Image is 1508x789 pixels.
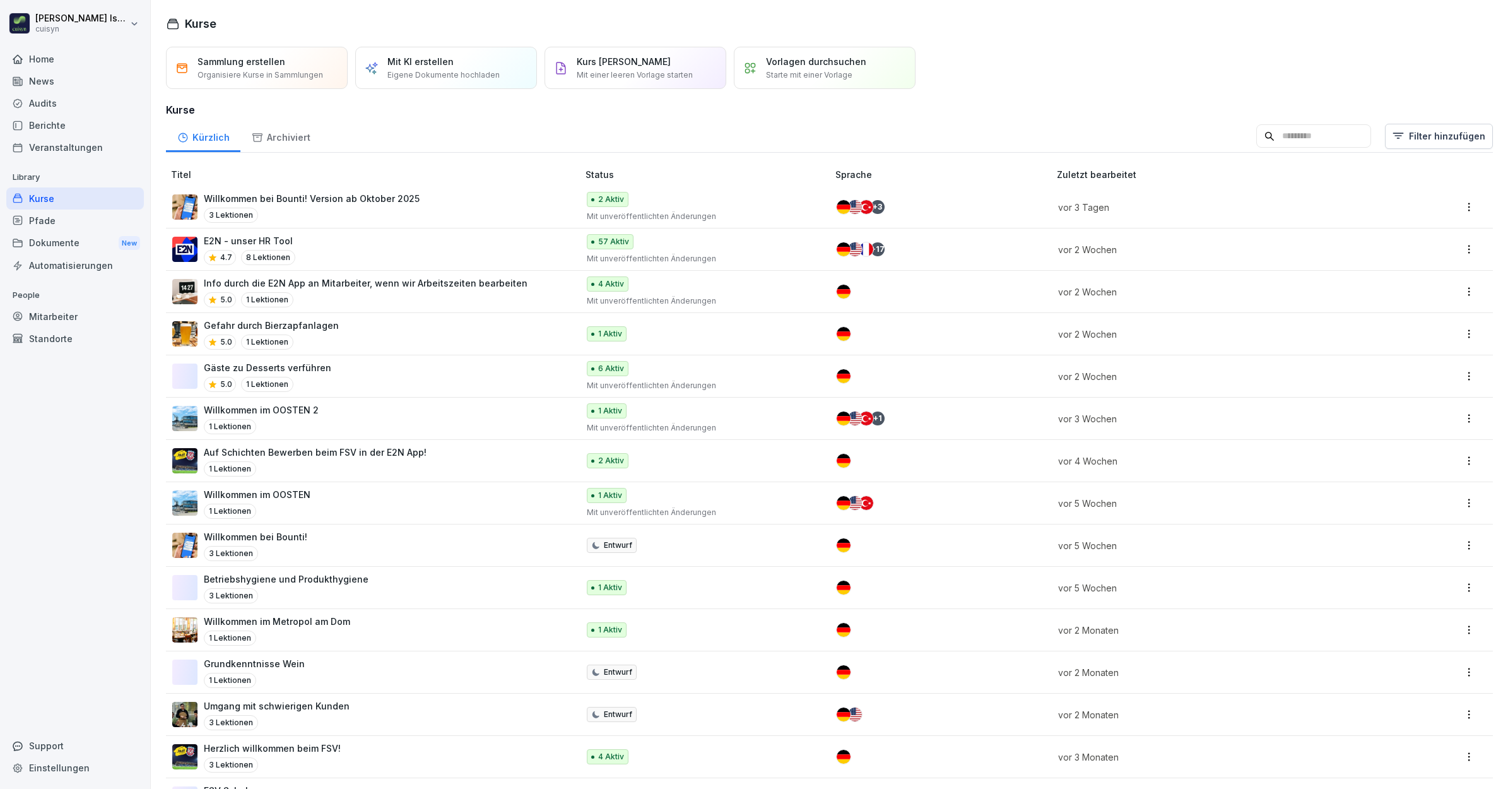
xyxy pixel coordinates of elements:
p: 1 Lektionen [204,461,256,477]
p: vor 2 Wochen [1058,370,1367,383]
p: Zuletzt bearbeitet [1057,168,1382,181]
img: vko4dyk4lnfa1fwbu5ui5jwj.png [172,448,197,473]
p: E2N - unser HR Tool [204,234,295,247]
p: vor 4 Wochen [1058,454,1367,468]
p: 1 Lektionen [204,504,256,519]
p: 1 Lektionen [204,419,256,434]
p: Sprache [835,168,1052,181]
a: Veranstaltungen [6,136,144,158]
div: + 17 [871,242,885,256]
div: Kürzlich [166,120,240,152]
img: q025270qoffclbg98vwiajx6.png [172,237,197,262]
p: Entwurf [604,709,632,720]
p: Starte mit einer Vorlage [766,69,852,81]
a: Kurse [6,187,144,210]
p: Willkommen bei Bounti! [204,530,307,543]
p: vor 2 Monaten [1058,708,1367,721]
a: Audits [6,92,144,114]
p: Herzlich willkommen beim FSV! [204,742,341,755]
img: us.svg [848,200,862,214]
img: de.svg [837,412,851,425]
p: 5.0 [220,294,232,306]
p: vor 3 Tagen [1058,201,1367,214]
p: Entwurf [604,667,632,678]
p: 1 Lektionen [241,335,293,350]
img: clmcxro13oho52ealz0w3cpa.png [172,533,197,558]
img: tr.svg [859,412,873,425]
img: ix1ykoc2zihs2snthutkekki.png [172,490,197,516]
div: Support [6,735,144,757]
p: Entwurf [604,540,632,551]
p: 3 Lektionen [204,588,258,603]
p: vor 3 Wochen [1058,412,1367,425]
p: Umgang mit schwierigen Kunden [204,699,350,713]
img: de.svg [837,665,851,679]
a: Automatisierungen [6,254,144,276]
img: qzbg82cgt8jq7fqwcdf1ej87.png [172,321,197,347]
p: vor 3 Monaten [1058,750,1367,764]
p: Vorlagen durchsuchen [766,55,866,68]
p: [PERSON_NAME] Issing [35,13,127,24]
p: Organisiere Kurse in Sammlungen [197,69,323,81]
p: People [6,285,144,306]
p: 5.0 [220,379,232,390]
a: Archiviert [240,120,321,152]
p: 1 Lektionen [241,292,293,307]
p: Status [586,168,830,181]
div: Pfade [6,210,144,232]
img: ix1ykoc2zihs2snthutkekki.png [172,406,197,431]
p: vor 5 Wochen [1058,539,1367,552]
img: de.svg [837,242,851,256]
img: us.svg [848,412,862,425]
p: Mit unveröffentlichten Änderungen [587,253,815,264]
img: j5tzse9oztc65uavxh9ek5hz.png [172,617,197,643]
p: vor 5 Wochen [1058,497,1367,510]
img: de.svg [837,750,851,764]
img: de.svg [837,327,851,341]
img: us.svg [848,242,862,256]
p: vor 2 Wochen [1058,243,1367,256]
p: Kurs [PERSON_NAME] [577,55,671,68]
img: de.svg [837,708,851,721]
p: Titel [171,168,580,181]
p: 5.0 [220,336,232,348]
a: Einstellungen [6,757,144,779]
p: vor 2 Monaten [1058,624,1367,637]
p: Mit KI erstellen [387,55,454,68]
p: 2 Aktiv [598,194,624,205]
a: Home [6,48,144,70]
a: News [6,70,144,92]
a: Berichte [6,114,144,136]
p: Willkommen im Metropol am Dom [204,615,350,628]
p: 3 Lektionen [204,715,258,730]
img: de.svg [837,538,851,552]
p: 6 Aktiv [598,363,624,374]
img: us.svg [848,496,862,510]
img: tr.svg [859,496,873,510]
button: Filter hinzufügen [1385,124,1493,149]
p: vor 2 Monaten [1058,666,1367,679]
p: Mit einer leeren Vorlage starten [577,69,693,81]
p: 1 Aktiv [598,405,622,417]
img: de.svg [837,200,851,214]
p: 3 Lektionen [204,208,258,223]
a: Standorte [6,328,144,350]
img: de.svg [837,496,851,510]
img: fr.svg [859,242,873,256]
p: vor 5 Wochen [1058,581,1367,595]
p: 1 Aktiv [598,582,622,593]
p: 4.7 [220,252,232,263]
p: 1 Lektionen [204,673,256,688]
p: Mit unveröffentlichten Änderungen [587,211,815,222]
p: Mit unveröffentlichten Änderungen [587,507,815,518]
p: 57 Aktiv [598,236,629,247]
p: 1 Lektionen [204,631,256,646]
